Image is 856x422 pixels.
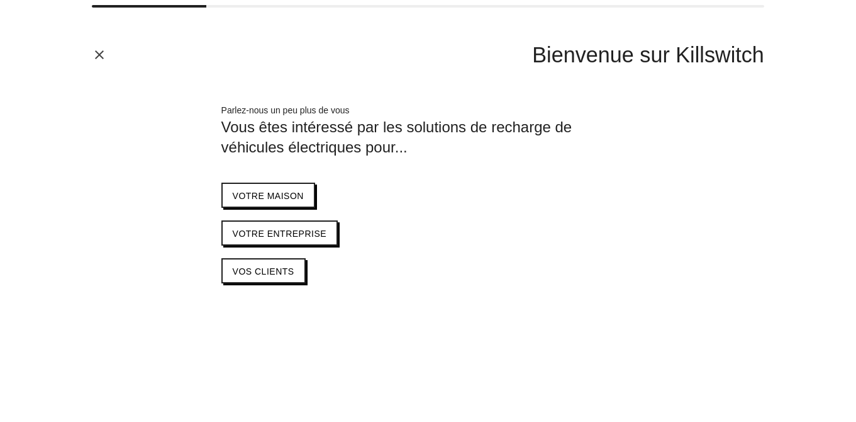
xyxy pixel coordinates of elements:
[532,43,764,67] span: Bienvenue sur Killswitch
[92,47,107,62] i: close
[233,191,304,201] span: Votre maison
[233,266,294,277] span: Vos clients
[233,229,327,239] span: Votre entreprise
[221,258,306,283] button: Vos clients
[221,183,315,208] button: Votre maison
[221,220,338,246] button: Votre entreprise
[221,105,350,115] span: Parlez-nous un peu plus de vous
[221,117,635,157] div: Vous êtes intéressé par les solutions de recharge de véhicules électriques pour...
